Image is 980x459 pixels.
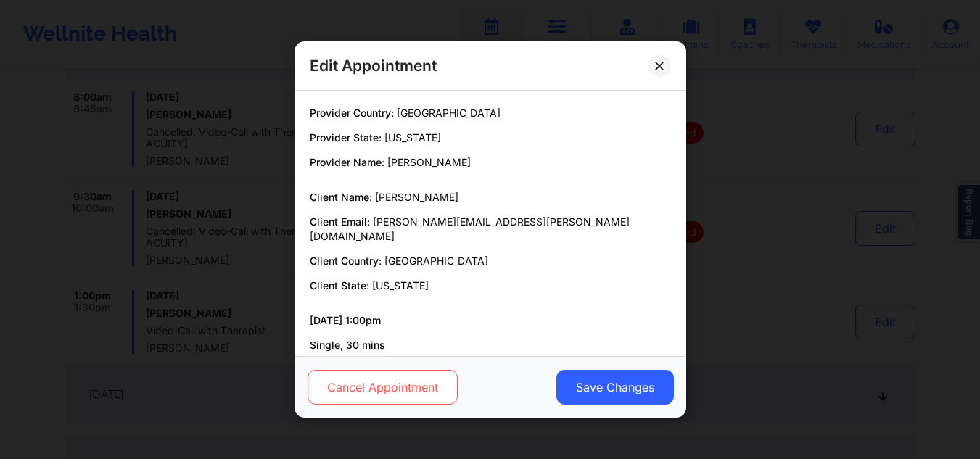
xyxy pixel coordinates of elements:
span: [PERSON_NAME][EMAIL_ADDRESS][PERSON_NAME][DOMAIN_NAME] [310,215,630,242]
h2: Edit Appointment [310,56,437,75]
p: Provider Name: [310,155,671,170]
button: Cancel Appointment [307,370,457,405]
p: Client Country: [310,254,671,268]
p: Client Name: [310,190,671,204]
span: [GEOGRAPHIC_DATA] [384,255,488,267]
span: [US_STATE] [384,131,441,144]
span: [PERSON_NAME] [375,191,458,203]
p: Provider State: [310,131,671,145]
button: Save Changes [556,370,673,405]
p: [DATE] 1:00pm [310,313,671,328]
span: [GEOGRAPHIC_DATA] [397,107,501,119]
p: Client State: [310,278,671,293]
span: [US_STATE] [372,279,429,291]
p: Client Email: [310,215,671,244]
span: [PERSON_NAME] [387,156,471,168]
p: Single, 30 mins [310,338,671,352]
p: Provider Country: [310,106,671,120]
